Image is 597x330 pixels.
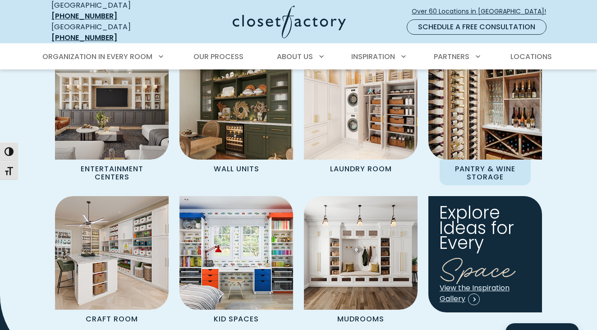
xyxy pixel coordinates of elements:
span: View the Inspiration Gallery [440,283,510,304]
img: Custom Pantry [422,40,547,165]
span: Locations [510,51,552,62]
span: Our Process [193,51,243,62]
p: Laundry Room [316,160,406,177]
img: Closet Factory Logo [233,5,346,38]
span: Partners [434,51,469,62]
p: Wall Units [199,160,274,177]
img: Custom craft room [55,196,169,310]
a: Kids Room Cabinetry Kid Spaces [179,196,293,327]
img: Custom Laundry Room [304,46,418,160]
img: Wall unit [179,46,293,160]
p: Mudrooms [323,310,399,327]
span: Over 60 Locations in [GEOGRAPHIC_DATA]! [412,7,553,16]
p: Pantry & Wine Storage [440,160,531,185]
p: Craft Room [71,310,152,327]
a: Custom craft room Craft Room [55,196,169,327]
img: Mudroom Cabinets [304,196,418,310]
span: Space [439,245,515,288]
img: Kids Room Cabinetry [179,196,293,310]
span: Inspiration [351,51,395,62]
a: Wall unit Wall Units [179,46,293,185]
a: Custom Laundry Room Laundry Room [304,46,418,185]
a: View the Inspiration Gallery [439,282,535,306]
a: Custom Pantry Pantry & Wine Storage [428,46,542,185]
a: Schedule a Free Consultation [407,19,546,35]
a: Over 60 Locations in [GEOGRAPHIC_DATA]! [411,4,554,19]
a: Entertainment Center Entertainment Centers [55,46,169,185]
span: Explore Ideas for Every [439,200,514,255]
a: Mudroom Cabinets Mudrooms [304,196,418,327]
a: [PHONE_NUMBER] [51,32,117,43]
nav: Primary Menu [36,44,561,69]
p: Kid Spaces [199,310,273,327]
a: [PHONE_NUMBER] [51,11,117,21]
div: [GEOGRAPHIC_DATA] [51,22,162,43]
img: Entertainment Center [55,46,169,160]
span: Organization in Every Room [42,51,152,62]
p: Entertainment Centers [66,160,157,185]
span: About Us [277,51,313,62]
